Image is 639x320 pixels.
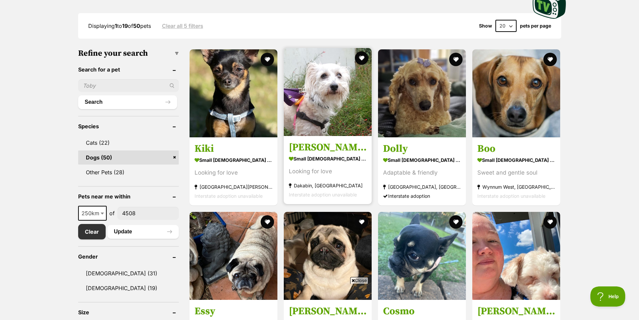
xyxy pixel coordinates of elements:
[78,165,179,179] a: Other Pets (28)
[378,49,466,137] img: Dolly - Poodle (Miniature) Dog
[78,49,179,58] h3: Refine your search
[383,142,461,155] h3: Dolly
[78,309,179,315] header: Size
[289,192,357,197] span: Interstate adoption unavailable
[289,181,367,190] strong: Dakabin, [GEOGRAPHIC_DATA]
[355,51,368,65] button: favourite
[449,215,463,229] button: favourite
[590,286,626,307] iframe: Help Scout Beacon - Open
[78,136,179,150] a: Cats (22)
[355,215,368,229] button: favourite
[79,209,106,218] span: 250km
[78,254,179,260] header: Gender
[78,224,106,239] a: Clear
[383,191,461,200] div: Interstate adoption
[477,182,555,191] strong: Wynnum West, [GEOGRAPHIC_DATA]
[477,168,555,177] div: Sweet and gentle soul
[117,207,179,220] input: postcode
[78,206,107,221] span: 250km
[479,23,492,29] span: Show
[88,22,151,29] span: Displaying to of pets
[261,215,274,229] button: favourite
[383,155,461,165] strong: small [DEMOGRAPHIC_DATA] Dog
[477,155,555,165] strong: small [DEMOGRAPHIC_DATA] Dog
[195,305,272,318] h3: Essy
[122,22,128,29] strong: 19
[472,137,560,205] a: Boo small [DEMOGRAPHIC_DATA] Dog Sweet and gentle soul Wynnum West, [GEOGRAPHIC_DATA] Interstate ...
[78,95,177,109] button: Search
[78,66,179,73] header: Search for a pet
[378,137,466,205] a: Dolly small [DEMOGRAPHIC_DATA] Dog Adaptable & friendly [GEOGRAPHIC_DATA], [GEOGRAPHIC_DATA] Inte...
[78,150,179,165] a: Dogs (50)
[284,212,372,300] img: Clarkeson - Pug Dog
[190,49,277,137] img: Kiki - Chihuahua Dog
[133,22,140,29] strong: 50
[289,167,367,176] div: Looking for love
[544,53,557,66] button: favourite
[195,155,272,165] strong: small [DEMOGRAPHIC_DATA] Dog
[477,305,555,318] h3: [PERSON_NAME]
[383,182,461,191] strong: [GEOGRAPHIC_DATA], [GEOGRAPHIC_DATA]
[190,212,277,300] img: Essy - Pug Dog
[449,53,463,66] button: favourite
[195,142,272,155] h3: Kiki
[289,154,367,164] strong: small [DEMOGRAPHIC_DATA] Dog
[472,49,560,137] img: Boo - Dachshund (Miniature Smooth Haired) Dog
[289,141,367,154] h3: [PERSON_NAME]
[544,215,557,229] button: favourite
[477,142,555,155] h3: Boo
[78,266,179,280] a: [DEMOGRAPHIC_DATA] (31)
[472,212,560,300] img: Alex - Poodle Dog
[78,281,179,295] a: [DEMOGRAPHIC_DATA] (19)
[378,212,466,300] img: Cosmo - French Bulldog
[195,168,272,177] div: Looking for love
[78,123,179,129] header: Species
[198,286,442,317] iframe: Advertisement
[350,277,368,284] span: Close
[190,137,277,205] a: Kiki small [DEMOGRAPHIC_DATA] Dog Looking for love [GEOGRAPHIC_DATA][PERSON_NAME], [GEOGRAPHIC_DA...
[261,53,274,66] button: favourite
[109,209,115,217] span: of
[195,182,272,191] strong: [GEOGRAPHIC_DATA][PERSON_NAME], [GEOGRAPHIC_DATA]
[383,168,461,177] div: Adaptable & friendly
[520,23,551,29] label: pets per page
[107,225,179,238] button: Update
[78,193,179,199] header: Pets near me within
[477,193,545,199] span: Interstate adoption unavailable
[78,79,179,92] input: Toby
[195,193,263,199] span: Interstate adoption unavailable
[115,22,117,29] strong: 1
[284,136,372,204] a: [PERSON_NAME] small [DEMOGRAPHIC_DATA] Dog Looking for love Dakabin, [GEOGRAPHIC_DATA] Interstate...
[284,48,372,136] img: Molly - Australian Silky Terrier Dog
[162,23,203,29] a: Clear all 5 filters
